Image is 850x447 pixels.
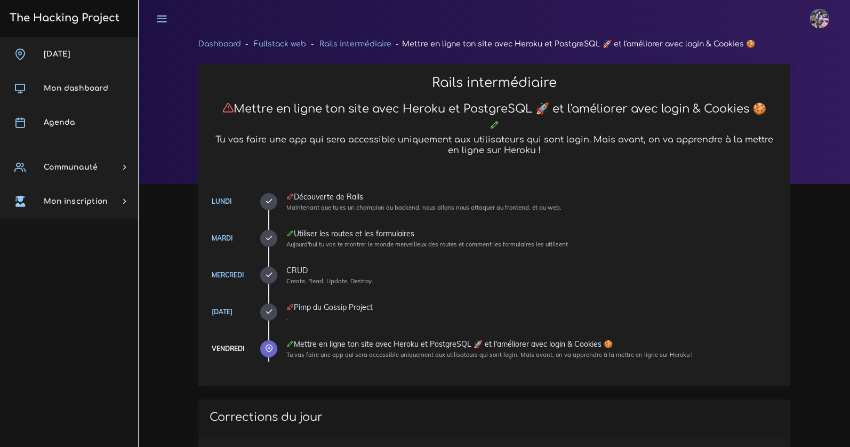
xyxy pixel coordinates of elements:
[198,40,241,48] a: Dashboard
[286,314,288,322] small: .
[44,84,108,92] span: Mon dashboard
[212,308,232,316] a: [DATE]
[212,234,232,242] a: Mardi
[286,351,693,358] small: Tu vas faire une app qui sera accessible uniquement aux utilisateurs qui sont login. Mais avant, ...
[286,204,562,211] small: Maintenant que tu es un champion du backend, nous allons nous attaquer au frontend, et au web.
[286,340,779,348] div: Mettre en ligne ton site avec Heroku et PostgreSQL 🚀 et l'améliorer avec login & Cookies 🍪
[319,40,391,48] a: Rails intermédiaire
[212,271,244,279] a: Mercredi
[286,230,779,237] div: Utiliser les routes et les formulaires
[44,50,70,58] span: [DATE]
[286,304,779,311] div: Pimp du Gossip Project
[286,267,779,274] div: CRUD
[6,12,119,24] h3: The Hacking Project
[210,411,779,424] h3: Corrections du jour
[286,277,373,285] small: Create, Read, Update, Destroy.
[44,197,108,205] span: Mon inscription
[286,241,568,248] small: Aujourd'hui tu vas te montrer le monde merveilleux des routes et comment les formulaires les util...
[254,40,306,48] a: Fullstack web
[44,118,75,126] span: Agenda
[210,75,779,91] h2: Rails intermédiaire
[212,197,231,205] a: Lundi
[286,193,779,201] div: Découverte de Rails
[210,135,779,155] h5: Tu vas faire une app qui sera accessible uniquement aux utilisateurs qui sont login. Mais avant, ...
[810,9,829,28] img: eg54bupqcshyolnhdacp.jpg
[391,37,755,51] li: Mettre en ligne ton site avec Heroku et PostgreSQL 🚀 et l'améliorer avec login & Cookies 🍪
[210,102,779,116] h3: Mettre en ligne ton site avec Heroku et PostgreSQL 🚀 et l'améliorer avec login & Cookies 🍪
[44,163,98,171] span: Communauté
[212,343,244,355] div: Vendredi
